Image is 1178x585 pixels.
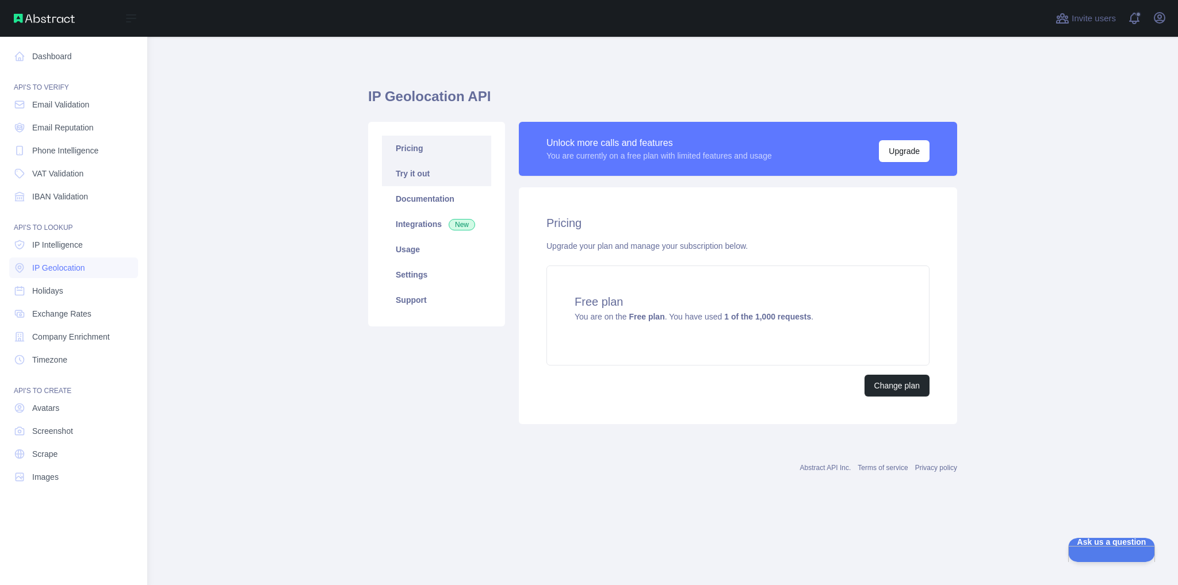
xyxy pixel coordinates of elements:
h1: IP Geolocation API [368,87,957,115]
a: Phone Intelligence [9,140,138,161]
div: API'S TO CREATE [9,372,138,395]
a: Support [382,287,491,313]
div: Upgrade your plan and manage your subscription below. [546,240,930,252]
a: Pricing [382,136,491,161]
a: Documentation [382,186,491,211]
span: Email Reputation [32,122,94,133]
div: API'S TO LOOKUP [9,209,138,232]
a: IBAN Validation [9,186,138,207]
span: VAT Validation [32,168,83,179]
a: Exchange Rates [9,303,138,324]
a: Scrape [9,444,138,464]
button: Change plan [865,375,930,397]
span: Exchange Rates [32,308,91,320]
a: IP Intelligence [9,234,138,255]
button: Upgrade [879,140,930,162]
a: Terms of service [858,464,908,472]
a: Usage [382,237,491,262]
a: Avatars [9,398,138,418]
a: Integrations New [382,211,491,237]
h4: Free plan [575,294,901,310]
a: Email Reputation [9,117,138,138]
div: API'S TO VERIFY [9,69,138,92]
span: Company Enrichment [32,331,110,342]
span: Invite users [1072,12,1116,25]
span: Email Validation [32,99,89,110]
a: Settings [382,262,491,287]
h2: Pricing [546,215,930,231]
span: Phone Intelligence [32,145,98,156]
span: New [449,219,475,230]
span: IP Geolocation [32,262,85,274]
a: VAT Validation [9,163,138,184]
strong: 1 of the 1,000 requests [724,312,811,321]
span: IBAN Validation [32,191,88,202]
a: Abstract API Inc. [800,464,851,472]
span: Images [32,471,59,483]
span: Timezone [32,354,67,365]
img: Abstract API [14,14,75,23]
div: Unlock more calls and features [546,136,772,150]
div: You are currently on a free plan with limited features and usage [546,150,772,161]
span: Avatars [32,402,59,414]
span: You are on the . You have used . [575,312,813,321]
span: Screenshot [32,425,73,437]
iframe: Help Scout Beacon - Open [1068,538,1155,562]
a: IP Geolocation [9,257,138,278]
a: Timezone [9,349,138,370]
a: Company Enrichment [9,326,138,347]
a: Holidays [9,280,138,301]
a: Dashboard [9,46,138,67]
a: Screenshot [9,421,138,441]
span: IP Intelligence [32,239,83,251]
button: Invite users [1053,9,1118,28]
a: Images [9,467,138,487]
strong: Free plan [629,312,664,321]
span: Scrape [32,448,58,460]
a: Try it out [382,161,491,186]
a: Privacy policy [915,464,957,472]
span: Holidays [32,285,63,297]
a: Email Validation [9,94,138,115]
